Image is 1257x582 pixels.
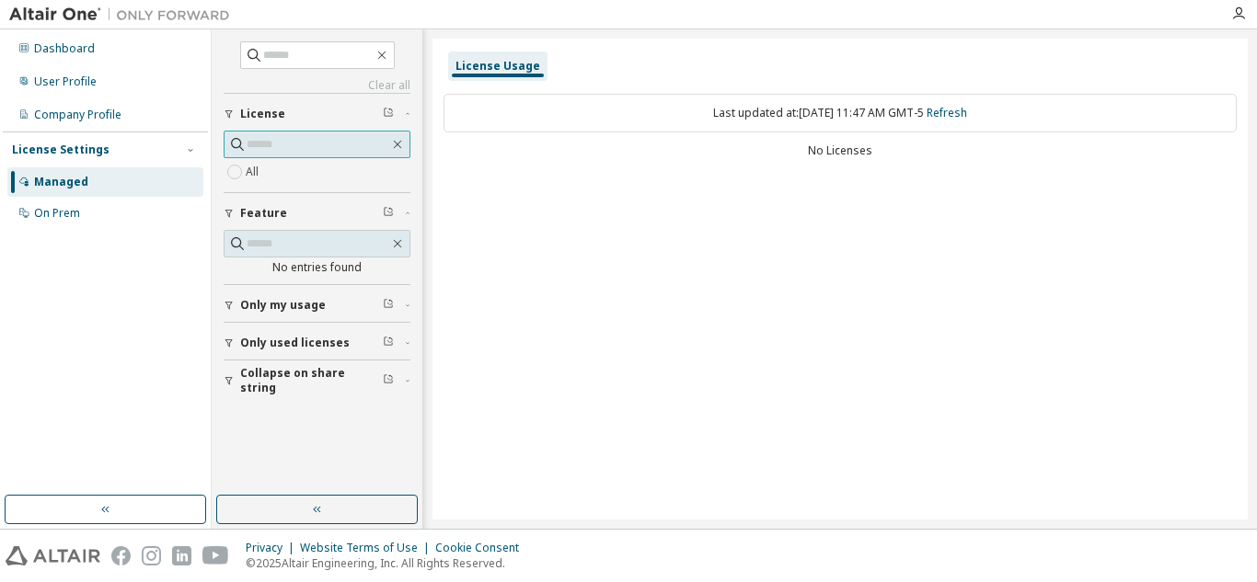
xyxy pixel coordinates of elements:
[383,107,394,121] span: Clear filter
[224,94,410,134] button: License
[224,360,410,401] button: Collapse on share string
[111,546,131,565] img: facebook.svg
[224,78,410,93] a: Clear all
[34,206,80,221] div: On Prem
[240,107,285,121] span: License
[224,285,410,325] button: Only my usage
[927,105,967,120] a: Refresh
[383,298,394,313] span: Clear filter
[383,373,394,388] span: Clear filter
[444,94,1237,132] div: Last updated at: [DATE] 11:47 AM GMT-5
[246,541,300,555] div: Privacy
[142,546,161,565] img: instagram.svg
[240,206,287,221] span: Feature
[240,336,350,350] span: Only used licenses
[34,74,97,89] div: User Profile
[34,41,95,56] div: Dashboard
[435,541,530,555] div: Cookie Consent
[34,175,88,189] div: Managed
[202,546,229,565] img: youtube.svg
[383,206,394,221] span: Clear filter
[383,336,394,350] span: Clear filter
[9,6,239,24] img: Altair One
[456,59,540,74] div: License Usage
[224,323,410,363] button: Only used licenses
[246,161,262,183] label: All
[444,143,1237,158] div: No Licenses
[34,108,121,122] div: Company Profile
[240,298,326,313] span: Only my usage
[6,546,100,565] img: altair_logo.svg
[300,541,435,555] div: Website Terms of Use
[12,143,110,157] div: License Settings
[172,546,191,565] img: linkedin.svg
[224,193,410,234] button: Feature
[240,366,383,395] span: Collapse on share string
[246,555,530,571] p: © 2025 Altair Engineering, Inc. All Rights Reserved.
[224,260,410,275] div: No entries found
